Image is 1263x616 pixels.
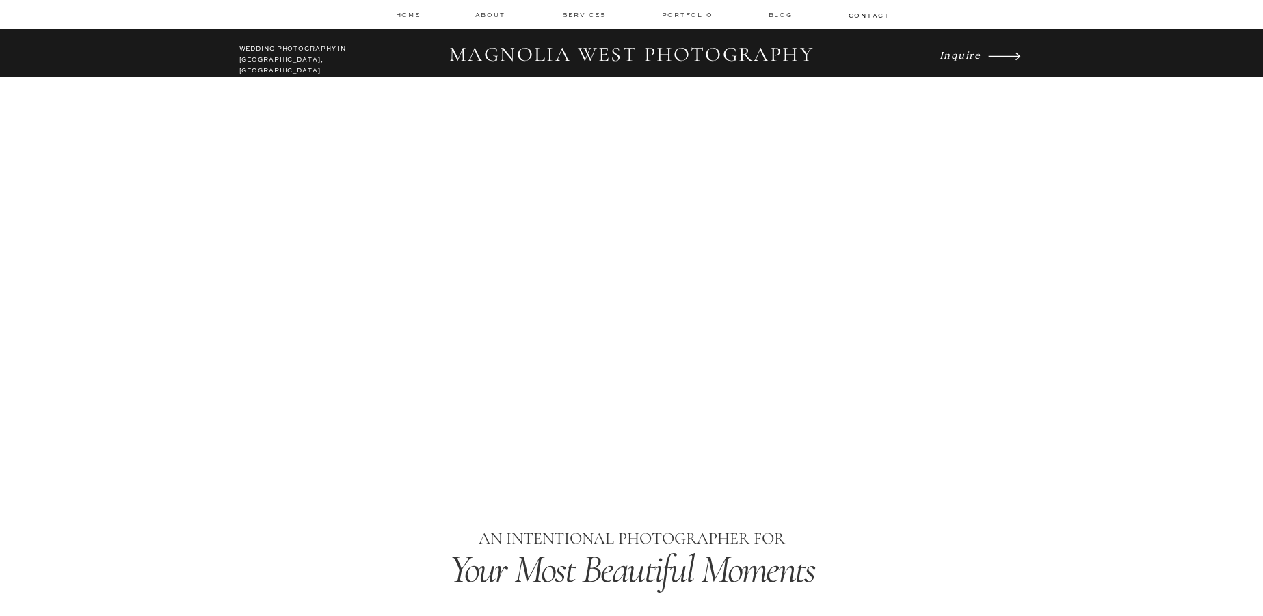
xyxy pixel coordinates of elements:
a: Portfolio [662,10,716,20]
a: contact [849,11,888,19]
a: home [396,10,422,19]
i: Inquire [940,48,981,61]
i: Timeless Images & an Unparalleled Experience [345,348,918,397]
h1: Los Angeles Wedding Photographer [370,418,894,445]
p: AN INTENTIONAL PHOTOGRAPHER FOR [369,526,895,552]
i: Your Most Beautiful Moments [449,545,814,593]
a: about [475,10,509,20]
h2: MAGNOLIA WEST PHOTOGRAPHY [440,42,823,68]
a: services [563,10,609,19]
h2: WEDDING PHOTOGRAPHY IN [GEOGRAPHIC_DATA], [GEOGRAPHIC_DATA] [239,44,360,68]
a: Inquire [940,45,985,64]
a: Blog [769,10,796,20]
